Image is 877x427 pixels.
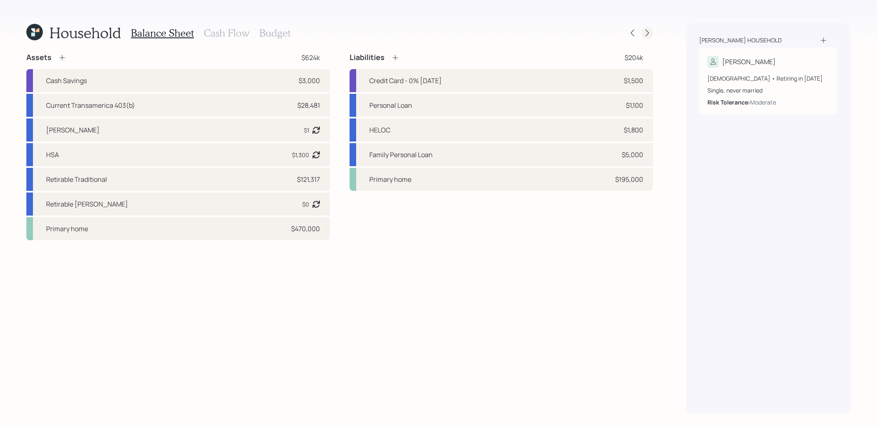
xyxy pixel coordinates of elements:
[622,150,643,160] div: $5,000
[369,150,433,160] div: Family Personal Loan
[350,53,385,62] h4: Liabilities
[304,126,309,135] div: $1
[297,100,320,110] div: $28,481
[301,53,320,63] div: $624k
[292,151,309,159] div: $1,300
[131,27,194,39] h3: Balance Sheet
[204,27,250,39] h3: Cash Flow
[299,76,320,86] div: $3,000
[46,125,100,135] div: [PERSON_NAME]
[302,200,309,209] div: $0
[46,174,107,184] div: Retirable Traditional
[624,76,643,86] div: $1,500
[699,36,781,44] div: [PERSON_NAME] household
[707,74,829,83] div: [DEMOGRAPHIC_DATA] • Retiring in [DATE]
[707,98,750,106] b: Risk Tolerance:
[369,100,412,110] div: Personal Loan
[46,76,87,86] div: Cash Savings
[750,98,776,107] div: Moderate
[369,174,411,184] div: Primary home
[46,150,59,160] div: HSA
[624,125,643,135] div: $1,800
[707,86,829,95] div: Single, never married
[615,174,643,184] div: $195,000
[46,199,128,209] div: Retirable [PERSON_NAME]
[626,100,643,110] div: $1,100
[722,57,776,67] div: [PERSON_NAME]
[369,125,390,135] div: HELOC
[46,100,135,110] div: Current Transamerica 403(b)
[291,224,320,234] div: $470,000
[625,53,643,63] div: $204k
[26,53,51,62] h4: Assets
[297,174,320,184] div: $121,317
[46,224,88,234] div: Primary home
[259,27,291,39] h3: Budget
[49,24,121,42] h1: Household
[369,76,442,86] div: Credit Card - 0% [DATE]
